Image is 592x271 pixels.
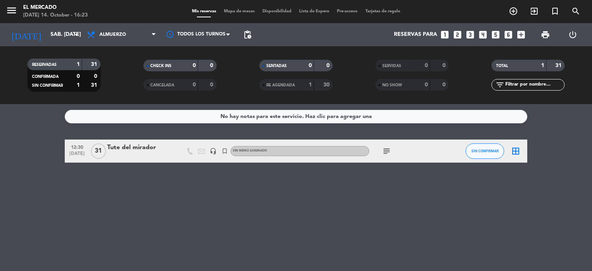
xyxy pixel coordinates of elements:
[210,63,215,68] strong: 0
[32,75,59,79] span: CONFIRMADA
[91,62,99,67] strong: 31
[210,82,215,88] strong: 0
[442,82,447,88] strong: 0
[210,148,217,155] i: headset_mic
[6,5,17,16] i: menu
[466,143,504,159] button: SIN CONFIRMAR
[188,9,220,13] span: Mis reservas
[465,30,475,40] i: looks_3
[326,63,331,68] strong: 0
[94,74,99,79] strong: 0
[440,30,450,40] i: looks_one
[193,63,196,68] strong: 0
[67,142,87,151] span: 12:30
[496,64,508,68] span: TOTAL
[67,151,87,160] span: [DATE]
[550,7,560,16] i: turned_in_not
[193,82,196,88] strong: 0
[568,30,577,39] i: power_settings_new
[91,82,99,88] strong: 31
[23,4,88,12] div: El Mercado
[505,81,564,89] input: Filtrar por nombre...
[233,149,267,152] span: Sin menú asignado
[394,32,437,38] span: Reservas para
[77,82,80,88] strong: 1
[150,83,174,87] span: CANCELADA
[333,9,362,13] span: Pre-acceso
[511,146,520,156] i: border_all
[541,30,550,39] span: print
[471,149,499,153] span: SIN CONFIRMAR
[220,112,372,121] div: No hay notas para este servicio. Haz clic para agregar una
[91,143,106,159] span: 31
[266,64,287,68] span: SENTADAS
[6,5,17,19] button: menu
[452,30,462,40] i: looks_two
[530,7,539,16] i: exit_to_app
[478,30,488,40] i: looks_4
[571,7,580,16] i: search
[382,146,391,156] i: subject
[309,63,312,68] strong: 0
[491,30,501,40] i: looks_5
[442,63,447,68] strong: 0
[425,82,428,88] strong: 0
[382,83,402,87] span: NO SHOW
[509,7,518,16] i: add_circle_outline
[150,64,172,68] span: CHECK INS
[541,63,544,68] strong: 1
[266,83,295,87] span: RE AGENDADA
[221,148,228,155] i: turned_in_not
[72,30,81,39] i: arrow_drop_down
[362,9,404,13] span: Tarjetas de regalo
[99,32,126,37] span: Almuerzo
[382,64,401,68] span: SERVIDAS
[32,84,63,88] span: SIN CONFIRMAR
[220,9,259,13] span: Mapa de mesas
[555,63,563,68] strong: 31
[425,63,428,68] strong: 0
[259,9,295,13] span: Disponibilidad
[295,9,333,13] span: Lista de Espera
[23,12,88,19] div: [DATE] 14. October - 16:23
[559,23,586,46] div: LOG OUT
[495,80,505,89] i: filter_list
[503,30,513,40] i: looks_6
[6,26,47,43] i: [DATE]
[32,63,57,67] span: RESERVADAS
[243,30,252,39] span: pending_actions
[309,82,312,88] strong: 1
[516,30,526,40] i: add_box
[77,62,80,67] strong: 1
[107,143,173,153] div: Tute del mirador
[323,82,331,88] strong: 30
[77,74,80,79] strong: 0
